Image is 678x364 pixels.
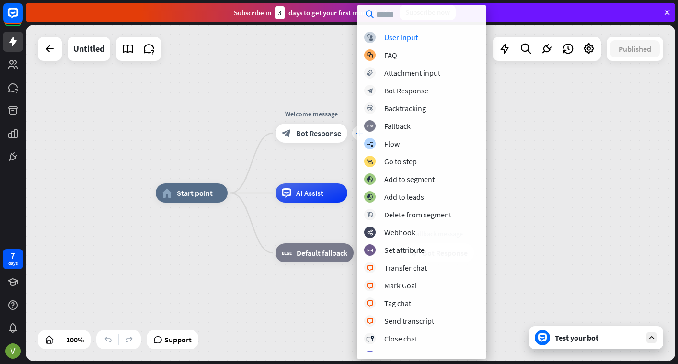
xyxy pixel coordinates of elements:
div: Webhook [384,227,415,237]
div: Add to segment [384,174,435,184]
i: block_add_to_segment [367,176,373,182]
i: block_user_input [367,34,373,41]
div: Send transcript [384,316,434,326]
div: Subscribe in days to get your first month for $1 [234,6,392,19]
a: 7 days [3,249,23,269]
i: block_faq [367,52,373,58]
i: block_fallback [367,123,373,129]
i: block_goto [367,159,373,165]
i: home_2 [162,188,172,198]
div: Transfer chat [384,263,427,273]
i: builder_tree [367,141,373,147]
div: Mark Goal [384,281,417,290]
div: days [8,260,18,267]
div: FAQ [384,50,397,60]
div: Fallback [384,121,411,131]
div: Add to leads [384,192,424,202]
i: block_livechat [367,283,374,289]
i: block_delete_from_segment [367,212,373,218]
span: Default fallback [297,248,347,258]
div: 3 [275,6,285,19]
div: Tag chat [384,298,411,308]
div: Go to step [384,157,417,166]
i: block_bot_response [282,128,291,138]
div: Close chat [384,334,417,343]
span: AI Assist [296,188,323,198]
i: block_close_chat [366,336,374,342]
i: block_add_to_segment [367,194,373,200]
div: Delete from segment [384,210,451,219]
div: Untitled [73,37,104,61]
div: 7 [11,251,15,260]
span: Bot Response [296,128,341,138]
i: block_bot_response [367,88,373,94]
i: block_livechat [367,318,374,324]
div: Bot Response [384,86,428,95]
i: block_backtracking [367,105,373,112]
button: Open LiveChat chat widget [8,4,36,33]
div: Flow [384,139,400,148]
i: block_set_attribute [367,247,373,253]
div: Welcome message [268,109,355,119]
span: Support [164,332,192,347]
i: block_livechat [367,300,374,307]
div: 100% [63,332,87,347]
i: block_livechat [367,265,374,271]
i: webhooks [367,229,373,236]
div: Filter [384,352,401,361]
button: Published [610,40,660,57]
i: plus [356,130,363,136]
div: Test your bot [555,333,641,342]
div: User Input [384,33,418,42]
div: Set attribute [384,245,425,255]
div: Backtracking [384,103,426,113]
i: block_fallback [282,248,292,258]
span: Start point [177,188,213,198]
div: Attachment input [384,68,440,78]
i: block_attachment [367,70,373,76]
